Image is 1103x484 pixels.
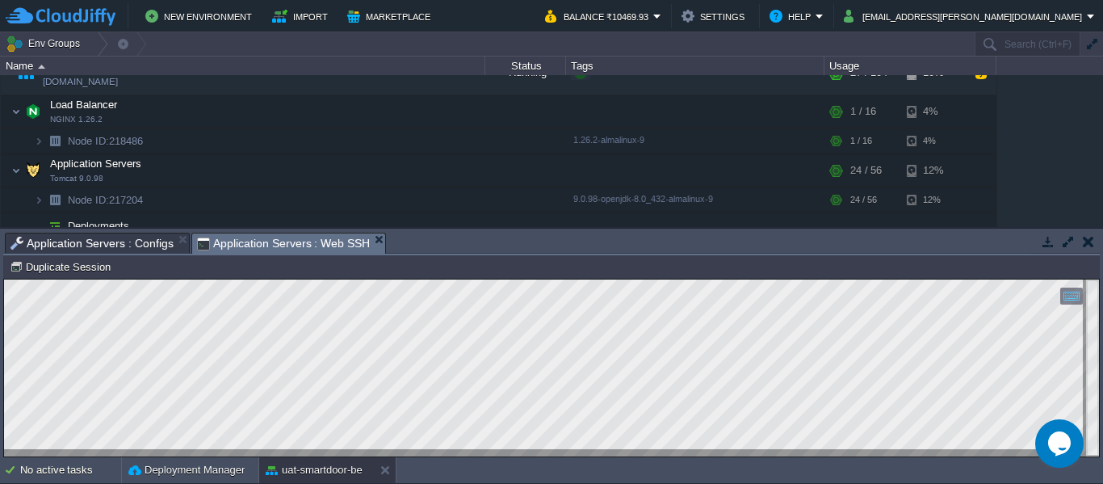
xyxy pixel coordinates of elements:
[907,187,959,213] div: 12%
[907,154,959,187] div: 12%
[22,95,44,128] img: AMDAwAAAACH5BAEAAAAALAAAAAABAAEAAAICRAEAOw==
[44,128,66,154] img: AMDAwAAAACH5BAEAAAAALAAAAAABAAEAAAICRAEAOw==
[44,213,66,238] img: AMDAwAAAACH5BAEAAAAALAAAAAABAAEAAAICRAEAOw==
[20,457,121,483] div: No active tasks
[66,219,132,233] a: Deployments
[573,135,644,145] span: 1.26.2-almalinux-9
[66,134,145,148] a: Node ID:218486
[66,193,145,207] a: Node ID:217204
[48,99,120,111] a: Load BalancerNGINX 1.26.2
[1035,419,1087,468] iframe: chat widget
[272,6,333,26] button: Import
[907,128,959,154] div: 4%
[197,234,371,254] span: Application Servers : Web SSH
[266,462,363,478] button: uat-smartdoor-be
[2,57,484,75] div: Name
[48,158,144,170] a: Application ServersTomcat 9.0.98
[44,187,66,213] img: AMDAwAAAACH5BAEAAAAALAAAAAABAAEAAAICRAEAOw==
[850,95,876,128] div: 1 / 16
[128,462,245,478] button: Deployment Manager
[22,154,44,187] img: AMDAwAAAACH5BAEAAAAALAAAAAABAAEAAAICRAEAOw==
[545,6,653,26] button: Balance ₹10469.93
[486,57,565,75] div: Status
[66,134,145,148] span: 218486
[145,6,257,26] button: New Environment
[844,6,1087,26] button: [EMAIL_ADDRESS][PERSON_NAME][DOMAIN_NAME]
[50,115,103,124] span: NGINX 1.26.2
[6,32,86,55] button: Env Groups
[48,157,144,170] span: Application Servers
[825,57,996,75] div: Usage
[68,194,109,206] span: Node ID:
[682,6,749,26] button: Settings
[34,128,44,154] img: AMDAwAAAACH5BAEAAAAALAAAAAABAAEAAAICRAEAOw==
[850,128,872,154] div: 1 / 16
[907,95,959,128] div: 4%
[10,259,115,274] button: Duplicate Session
[573,194,713,204] span: 9.0.98-openjdk-8.0_432-almalinux-9
[11,95,21,128] img: AMDAwAAAACH5BAEAAAAALAAAAAABAAEAAAICRAEAOw==
[850,187,877,213] div: 24 / 56
[850,154,882,187] div: 24 / 56
[770,6,816,26] button: Help
[66,193,145,207] span: 217204
[347,6,435,26] button: Marketplace
[11,154,21,187] img: AMDAwAAAACH5BAEAAAAALAAAAAABAAEAAAICRAEAOw==
[10,234,174,253] span: Application Servers : Configs
[567,57,824,75] div: Tags
[50,174,103,183] span: Tomcat 9.0.98
[34,213,44,238] img: AMDAwAAAACH5BAEAAAAALAAAAAABAAEAAAICRAEAOw==
[43,74,118,90] a: [DOMAIN_NAME]
[68,135,109,147] span: Node ID:
[34,187,44,213] img: AMDAwAAAACH5BAEAAAAALAAAAAABAAEAAAICRAEAOw==
[48,98,120,112] span: Load Balancer
[6,6,115,27] img: CloudJiffy
[38,65,45,69] img: AMDAwAAAACH5BAEAAAAALAAAAAABAAEAAAICRAEAOw==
